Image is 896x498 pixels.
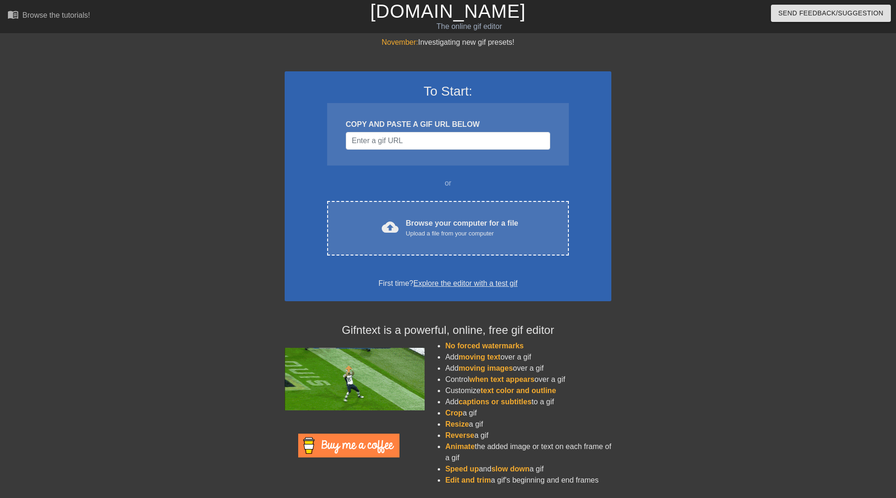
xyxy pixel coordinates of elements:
span: moving text [459,353,501,361]
li: Control over a gif [445,374,611,385]
div: Investigating new gif presets! [285,37,611,48]
div: First time? [297,278,599,289]
li: Add over a gif [445,363,611,374]
button: Send Feedback/Suggestion [771,5,891,22]
span: No forced watermarks [445,342,524,350]
a: Browse the tutorials! [7,9,90,23]
li: Add over a gif [445,352,611,363]
span: moving images [459,364,513,372]
span: text color and outline [481,387,556,394]
li: Add to a gif [445,396,611,408]
div: COPY AND PASTE A GIF URL BELOW [346,119,550,130]
h3: To Start: [297,83,599,99]
span: cloud_upload [382,219,399,235]
span: Speed up [445,465,479,473]
span: Edit and trim [445,476,491,484]
span: Crop [445,409,462,417]
span: Resize [445,420,469,428]
span: captions or subtitles [459,398,532,406]
h4: Gifntext is a powerful, online, free gif editor [285,324,611,337]
div: Browse your computer for a file [406,218,518,238]
img: Buy Me A Coffee [298,434,399,457]
div: Browse the tutorials! [22,11,90,19]
div: Upload a file from your computer [406,229,518,238]
a: Explore the editor with a test gif [413,279,518,287]
span: menu_book [7,9,19,20]
li: a gif's beginning and end frames [445,475,611,486]
span: Send Feedback/Suggestion [778,7,883,19]
div: or [309,178,587,189]
span: when text appears [469,375,535,383]
li: and a gif [445,463,611,475]
li: a gif [445,408,611,419]
li: Customize [445,385,611,396]
li: a gif [445,430,611,441]
div: The online gif editor [303,21,635,32]
input: Username [346,132,550,150]
li: the added image or text on each frame of a gif [445,441,611,463]
a: [DOMAIN_NAME] [370,1,525,21]
li: a gif [445,419,611,430]
span: Animate [445,443,475,450]
span: Reverse [445,431,474,439]
span: slow down [491,465,530,473]
img: football_small.gif [285,348,425,410]
span: November: [382,38,418,46]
